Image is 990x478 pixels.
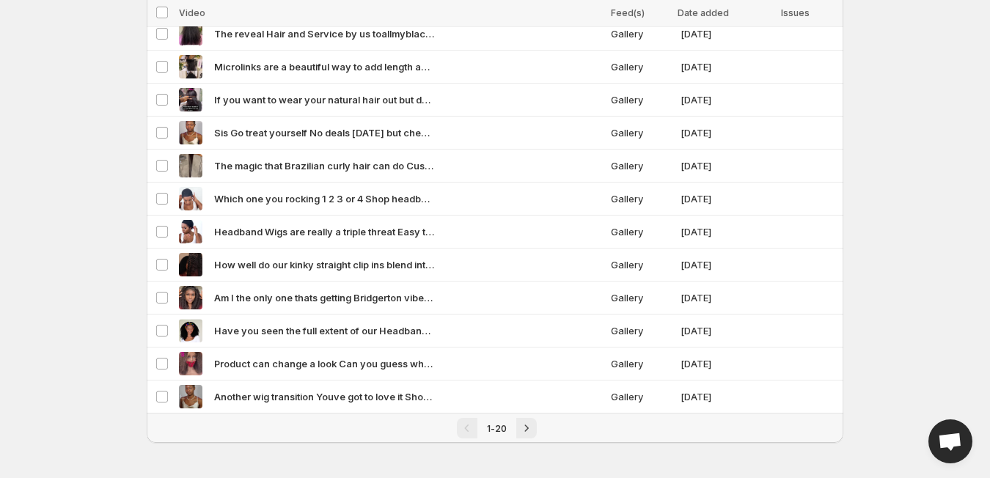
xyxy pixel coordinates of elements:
img: Am I the only one thats getting Bridgerton vibes from the Kinky Curls Lace Wig and headband combo... [179,286,202,309]
span: Gallery [611,158,672,173]
span: Microlinks are a beautiful way to add length and volume to your hair I know what youre thinking W... [214,59,434,74]
span: Feed(s) [611,7,645,18]
img: How well do our kinky straight clip ins blend into loaferette natural hair Shop our range of clip... [179,253,202,276]
img: If you want to wear your natural hair out but dont have much length or volume then come and get y... [179,88,202,111]
span: Sis Go treat yourself No deals [DATE] but check back in with us to see what treats we have for yo... [214,125,434,140]
td: [DATE] [676,380,774,413]
span: Gallery [611,59,672,74]
span: Product can change a look Can you guess which texture this is Shop now at TOALLMYBLACKGIRLS [214,356,434,371]
td: [DATE] [676,150,774,183]
img: Have you seen the full extent of our Headband Wig collection Check out our pieces incorporating o... [179,319,202,342]
span: Headband Wigs are really a triple threat Easy to apply super versatile and they look amazing What... [214,224,434,239]
td: [DATE] [676,183,774,216]
td: [DATE] [676,282,774,315]
img: Microlinks are a beautiful way to add length and volume to your hair I know what youre thinking W... [179,55,202,78]
span: Gallery [611,290,672,305]
span: If you want to wear your natural hair out but dont have much length or volume then come and get y... [214,92,434,107]
span: Issues [781,7,810,18]
button: Next [516,418,537,438]
span: The reveal Hair and Service by us toallmyblackgirls toallmyblackgirls [214,26,434,41]
nav: Pagination [147,413,843,443]
span: Which one you rocking 1 2 3 or 4 Shop headband wigs now and use codemotherdays for 10 off Treat y... [214,191,434,206]
span: Gallery [611,356,672,371]
td: [DATE] [676,18,774,51]
td: [DATE] [676,216,774,249]
img: The magic that Brazilian curly hair can do Custom Colour on us too Shop now on toallmyblackgirls [179,154,202,177]
img: Headband Wigs are really a triple threat Easy to apply super versatile and they look amazing What... [179,220,202,243]
span: Another wig transition Youve got to love it Shop now at TOALLMYBLACKGIRLS [214,389,434,404]
img: Another wig transition Youve got to love it Shop now at TOALLMYBLACKGIRLS [179,385,202,408]
td: [DATE] [676,84,774,117]
span: Am I the only one thats getting Bridgerton vibes from the Kinky Curls Lace Wig and headband combo... [214,290,434,305]
td: [DATE] [676,249,774,282]
span: Gallery [611,92,672,107]
td: [DATE] [676,117,774,150]
td: [DATE] [676,51,774,84]
span: Gallery [611,389,672,404]
span: The magic that Brazilian curly hair can do Custom Colour on us too Shop now on toallmyblackgirls [214,158,434,173]
img: Product can change a look Can you guess which texture this is Shop now at TOALLMYBLACKGIRLS [179,352,202,375]
span: Gallery [611,125,672,140]
span: How well do our kinky straight clip ins blend into loaferette natural hair Shop our range of clip... [214,257,434,272]
div: Open chat [928,419,972,463]
span: Gallery [611,26,672,41]
span: Gallery [611,323,672,338]
img: Which one you rocking 1 2 3 or 4 Shop headband wigs now and use codemotherdays for 10 off Treat y... [179,187,202,210]
span: Have you seen the full extent of our Headband Wig collection Check out our pieces incorporating o... [214,323,434,338]
span: Date added [678,7,729,18]
img: Sis Go treat yourself No deals today but check back in with us to see what treats we have for you... [179,121,202,144]
img: The reveal Hair and Service by us toallmyblackgirls toallmyblackgirls [179,22,202,45]
span: Video [179,7,205,18]
span: Gallery [611,224,672,239]
span: 1-20 [487,423,507,434]
td: [DATE] [676,315,774,348]
span: Gallery [611,191,672,206]
span: Gallery [611,257,672,272]
td: [DATE] [676,348,774,380]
